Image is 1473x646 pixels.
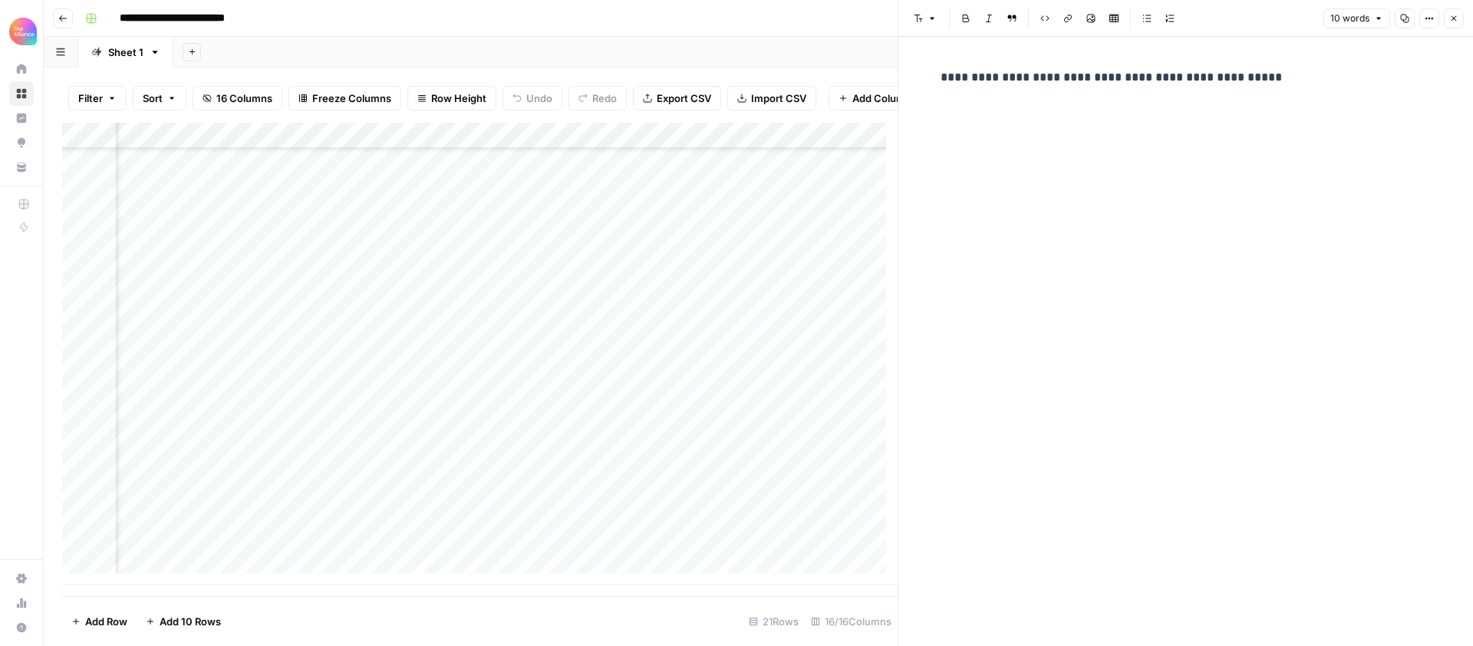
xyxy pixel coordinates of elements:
[503,86,562,110] button: Undo
[216,91,272,106] span: 16 Columns
[805,609,898,634] div: 16/16 Columns
[68,86,127,110] button: Filter
[193,86,282,110] button: 16 Columns
[1323,8,1390,28] button: 10 words
[9,591,34,615] a: Usage
[137,609,230,634] button: Add 10 Rows
[62,609,137,634] button: Add Row
[78,37,173,68] a: Sheet 1
[133,86,186,110] button: Sort
[407,86,496,110] button: Row Height
[9,130,34,155] a: Opportunities
[526,91,552,106] span: Undo
[568,86,627,110] button: Redo
[727,86,816,110] button: Import CSV
[9,155,34,180] a: Your Data
[751,91,806,106] span: Import CSV
[9,566,34,591] a: Settings
[108,44,143,60] div: Sheet 1
[143,91,163,106] span: Sort
[78,91,103,106] span: Filter
[9,615,34,640] button: Help + Support
[312,91,391,106] span: Freeze Columns
[9,57,34,81] a: Home
[160,614,221,629] span: Add 10 Rows
[852,91,911,106] span: Add Column
[633,86,721,110] button: Export CSV
[9,12,34,51] button: Workspace: Alliance
[288,86,401,110] button: Freeze Columns
[657,91,711,106] span: Export CSV
[9,18,37,45] img: Alliance Logo
[9,81,34,106] a: Browse
[743,609,805,634] div: 21 Rows
[592,91,617,106] span: Redo
[1330,12,1369,25] span: 10 words
[9,106,34,130] a: Insights
[431,91,486,106] span: Row Height
[829,86,921,110] button: Add Column
[85,614,127,629] span: Add Row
